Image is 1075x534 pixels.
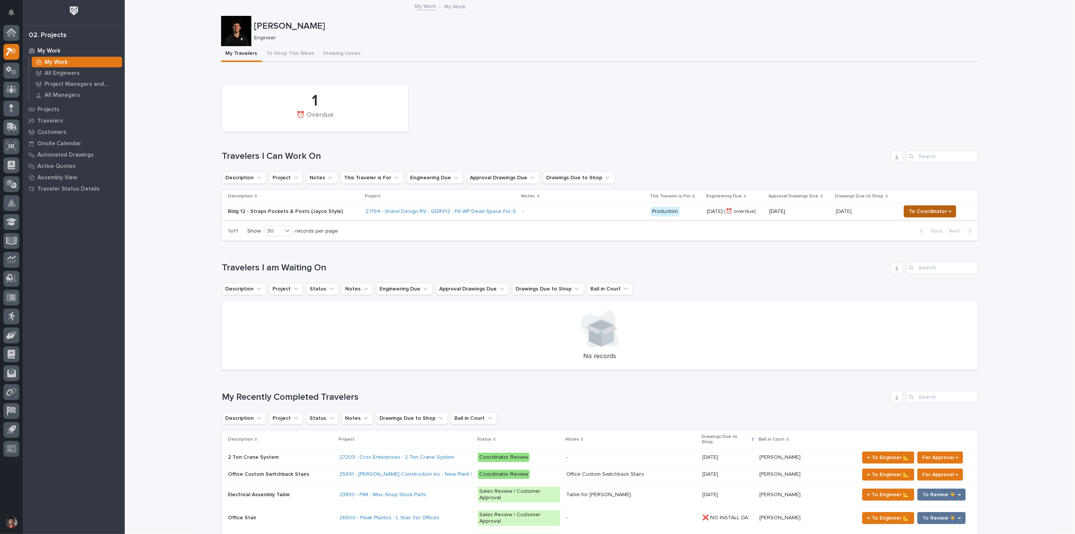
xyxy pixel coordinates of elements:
p: Approval Drawings Due [769,192,819,200]
button: Notes [342,283,373,295]
button: Ball in Court [451,412,497,424]
span: For Approval → [922,470,958,479]
p: My Work [37,48,60,54]
div: ⏰ Overdue [235,111,395,127]
p: My Work [45,59,68,66]
button: Description [222,172,266,184]
p: Bldg 12 - Straps Pockets & Posts (Jayco Style) [228,208,359,215]
p: [PERSON_NAME] [759,470,802,478]
button: My Travelers [221,46,262,62]
p: [PERSON_NAME] [759,453,802,461]
a: Project Managers and Engineers [29,79,125,89]
a: Active Quotes [23,160,125,172]
p: Travelers [37,118,63,124]
button: users-avatar [3,514,19,530]
button: To Review 👨‍🏭 → [917,512,966,524]
a: Automated Drawings [23,149,125,160]
div: 30 [264,227,282,235]
p: All Managers [45,92,80,99]
p: Traveler Status Details [37,186,100,192]
span: Back [926,228,943,234]
a: 26800 - Peak Plastics - L Stair For Offices [339,515,439,521]
a: All Engineers [29,68,125,78]
button: ← To Engineer 📐 [862,469,914,481]
p: Status [477,435,491,444]
p: Onsite Calendar [37,140,81,147]
button: Engineering Due [407,172,463,184]
tr: Bldg 12 - Straps Pockets & Posts (Jayco Style)27194 - Grand Design RV - GDRV12 - Fill WP Dead Spa... [222,203,978,220]
span: Next [949,228,965,234]
tr: Electrical Assembly TableElectrical Assembly Table 23850 - PWI - Misc Shop Stock Parts Sales Revi... [222,483,978,506]
p: 1 of 1 [222,222,244,241]
p: [PERSON_NAME] [759,513,802,521]
p: [DATE] [702,490,720,498]
p: Description [228,435,253,444]
input: Search [906,151,978,163]
button: Notifications [3,5,19,20]
p: 2 Ton Crane System [228,453,280,461]
span: ← To Engineer 📐 [867,514,909,523]
button: Approval Drawings Due [466,172,540,184]
p: records per page [295,228,338,234]
button: This Traveler is For [341,172,404,184]
button: Project [269,283,303,295]
button: Drawings Due to Shop [512,283,584,295]
a: Customers [23,126,125,138]
a: 25891 - [PERSON_NAME] Construction Inc - New Plant Setup - Mezzanine Project [339,471,534,478]
button: To Review 👨‍🏭 → [917,489,966,501]
a: Assembly View [23,172,125,183]
button: Notes [342,412,373,424]
div: - [522,208,524,215]
span: For Approval → [922,453,958,462]
button: Description [222,412,266,424]
button: Engineering Due [376,283,433,295]
span: ← To Engineer 📐 [867,470,909,479]
div: Notifications [9,9,19,21]
p: ❌ NO INSTALL DATE! [702,513,755,521]
div: Sales Review / Customer Approval [478,487,560,503]
button: For Approval → [917,469,963,481]
p: Notes [522,192,535,200]
p: No records [231,352,969,361]
a: 27194 - Grand Design RV - GDRV12 - Fill WP Dead Space For Short Units [366,208,539,215]
a: 23850 - PWI - Misc Shop Stock Parts [339,492,426,498]
p: Project [365,192,381,200]
p: My Work [444,2,465,10]
h1: Travelers I Can Work On [222,151,888,162]
tr: 2 Ton Crane System2 Ton Crane System 27203 - Croc Enterprises - 2 Ton Crane System Coordinator Re... [222,449,978,466]
div: - [566,515,568,521]
h1: My Recently Completed Travelers [222,392,888,403]
div: Production [651,207,680,216]
button: ← To Engineer 📐 [862,512,914,524]
p: Project [339,435,355,444]
p: Automated Drawings [37,152,94,158]
div: Sales Review / Customer Approval [478,510,560,526]
p: Drawings Due to Shop [702,433,750,447]
a: My Work [415,2,436,10]
button: Status [306,412,339,424]
div: Search [906,391,978,403]
button: Drawings Due to Shop [543,172,615,184]
span: ← To Engineer 📐 [867,453,909,462]
p: Office Custom Switchback Stairs [228,470,311,478]
a: My Work [23,45,125,56]
p: Show [247,228,261,234]
input: Search [906,262,978,274]
button: Notes [306,172,338,184]
button: Status [306,283,339,295]
a: Travelers [23,115,125,126]
tr: Office StairOffice Stair 26800 - Peak Plastics - L Stair For Offices Sales Review / Customer Appr... [222,506,978,530]
a: Projects [23,104,125,115]
p: [DATE] [702,470,720,478]
button: ← To Engineer 📐 [862,452,914,464]
p: [PERSON_NAME] [254,21,976,32]
button: Drawing Issues [319,46,366,62]
button: For Approval → [917,452,963,464]
p: All Engineers [45,70,80,77]
button: Description [222,283,266,295]
p: [PERSON_NAME] [759,490,802,498]
h1: Travelers I am Waiting On [222,262,888,273]
tr: Office Custom Switchback StairsOffice Custom Switchback Stairs 25891 - [PERSON_NAME] Construction... [222,466,978,483]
